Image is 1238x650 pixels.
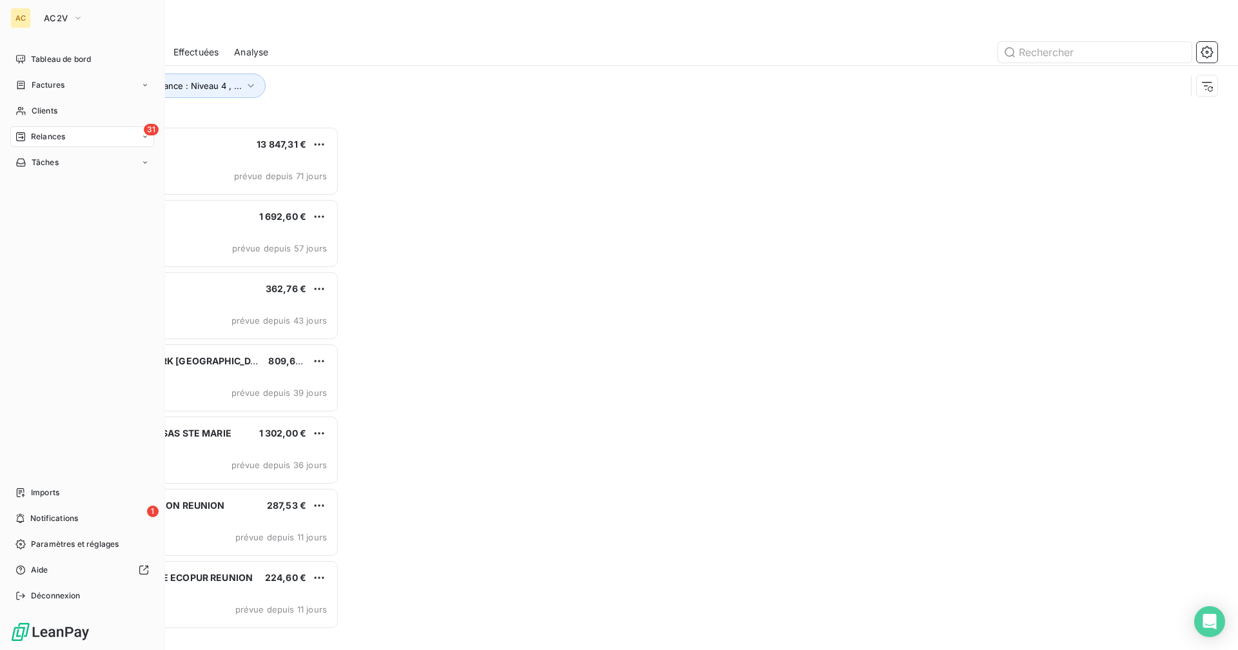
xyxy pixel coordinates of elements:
span: SEGA INTERMARK [GEOGRAPHIC_DATA] [91,355,271,366]
span: prévue depuis 57 jours [232,243,327,253]
span: Niveau de relance : Niveau 4 , ... [110,81,242,91]
span: prévue depuis 71 jours [234,171,327,181]
span: Analyse [234,46,268,59]
span: Relances [31,131,65,143]
img: Logo LeanPay [10,622,90,642]
span: prévue depuis 39 jours [231,388,327,398]
span: prévue depuis 11 jours [235,532,327,542]
div: AC [10,8,31,28]
span: Clients [32,105,57,117]
span: 1 302,00 € [259,428,307,438]
span: 1 [147,506,159,517]
span: 809,67 € [268,355,309,366]
span: Tableau de bord [31,54,91,65]
span: prévue depuis 36 jours [231,460,327,470]
span: Aide [31,564,48,576]
button: Niveau de relance : Niveau 4 , ... [92,74,266,98]
input: Rechercher [998,42,1192,63]
span: 287,53 € [267,500,306,511]
span: Effectuées [173,46,219,59]
span: 31 [144,124,159,135]
span: Notifications [30,513,78,524]
span: Paramètres et réglages [31,538,119,550]
a: Aide [10,560,154,580]
span: Déconnexion [31,590,81,602]
span: prévue depuis 43 jours [231,315,327,326]
span: Tâches [32,157,59,168]
span: AC2V [44,13,68,23]
span: Factures [32,79,64,91]
span: prévue depuis 11 jours [235,604,327,615]
span: 1 692,60 € [259,211,307,222]
span: 224,60 € [265,572,306,583]
div: grid [62,126,339,650]
span: 13 847,31 € [257,139,306,150]
span: RER-RECYCLAGE ECOPUR REUNION [91,572,253,583]
span: Imports [31,487,59,498]
div: Open Intercom Messenger [1194,606,1225,637]
span: 362,76 € [266,283,306,294]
